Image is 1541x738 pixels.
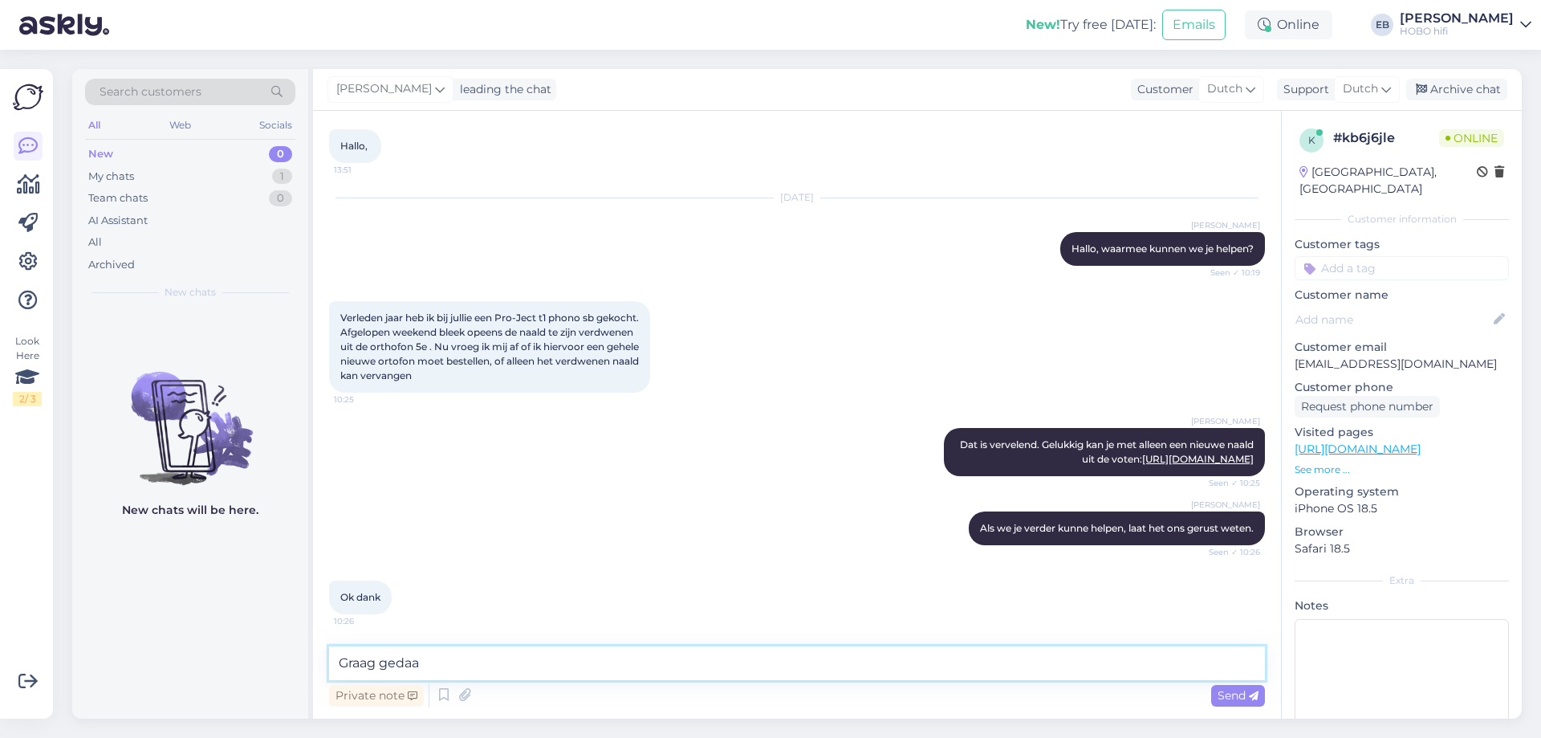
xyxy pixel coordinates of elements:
[1295,524,1509,540] p: Browser
[329,646,1265,680] textarea: Graag gedaa
[1277,81,1329,98] div: Support
[272,169,292,185] div: 1
[13,392,42,406] div: 2 / 3
[340,312,641,381] span: Verleden jaar heb ik bij jullie een Pro-Ject t1 phono sb gekocht. Afgelopen weekend bleek opeens ...
[13,82,43,112] img: Askly Logo
[1207,80,1242,98] span: Dutch
[1026,15,1156,35] div: Try free [DATE]:
[336,80,432,98] span: [PERSON_NAME]
[1026,17,1060,32] b: New!
[1400,12,1531,38] a: [PERSON_NAME]HOBO hifi
[334,615,394,627] span: 10:26
[960,438,1256,465] span: Dat is vervelend. Gelukkig kan je met alleen een nieuwe naald uit de voten:
[88,190,148,206] div: Team chats
[1299,164,1477,198] div: [GEOGRAPHIC_DATA], [GEOGRAPHIC_DATA]
[1295,356,1509,373] p: [EMAIL_ADDRESS][DOMAIN_NAME]
[1439,129,1504,147] span: Online
[88,234,102,251] div: All
[1200,546,1260,558] span: Seen ✓ 10:26
[269,146,292,162] div: 0
[1162,10,1226,40] button: Emails
[72,343,308,487] img: No chats
[88,257,135,273] div: Archived
[1295,212,1509,226] div: Customer information
[1295,540,1509,557] p: Safari 18.5
[340,591,380,603] span: Ok dank
[1142,453,1254,465] a: [URL][DOMAIN_NAME]
[1071,243,1254,255] span: Hallo, waarmee kunnen we je helpen?
[1200,477,1260,489] span: Seen ✓ 10:25
[122,502,258,519] p: New chats will be here.
[329,685,424,707] div: Private note
[165,285,216,300] span: New chats
[13,334,42,406] div: Look Here
[1295,500,1509,517] p: iPhone OS 18.5
[1200,267,1260,279] span: Seen ✓ 10:19
[1308,134,1315,146] span: k
[1295,379,1509,396] p: Customer phone
[1295,442,1421,456] a: [URL][DOMAIN_NAME]
[88,146,113,162] div: New
[88,169,134,185] div: My chats
[1295,597,1509,614] p: Notes
[1131,81,1193,98] div: Customer
[269,190,292,206] div: 0
[85,115,104,136] div: All
[980,522,1254,534] span: Als we je verder kunne helpen, laat het ons gerust weten.
[1295,463,1509,477] p: See more ...
[329,190,1265,205] div: [DATE]
[1295,311,1490,328] input: Add name
[1191,219,1260,231] span: [PERSON_NAME]
[334,164,394,176] span: 13:51
[1295,573,1509,588] div: Extra
[1191,415,1260,427] span: [PERSON_NAME]
[1295,236,1509,253] p: Customer tags
[453,81,551,98] div: leading the chat
[1295,256,1509,280] input: Add a tag
[1191,499,1260,511] span: [PERSON_NAME]
[1295,396,1440,418] div: Request phone number
[1400,12,1514,25] div: [PERSON_NAME]
[1218,688,1258,703] span: Send
[340,140,368,152] span: Hallo,
[1295,339,1509,356] p: Customer email
[334,393,394,406] span: 10:25
[1400,25,1514,38] div: HOBO hifi
[256,115,295,136] div: Socials
[1295,287,1509,304] p: Customer name
[100,84,201,100] span: Search customers
[1333,128,1439,148] div: # kb6j6jle
[166,115,194,136] div: Web
[1343,80,1378,98] span: Dutch
[1371,14,1393,36] div: EB
[88,213,148,229] div: AI Assistant
[1295,483,1509,500] p: Operating system
[1406,79,1507,100] div: Archive chat
[1295,424,1509,441] p: Visited pages
[1245,10,1332,39] div: Online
